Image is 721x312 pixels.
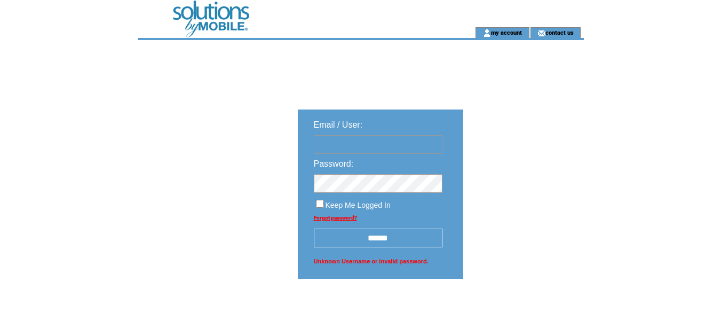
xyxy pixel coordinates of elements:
span: Unknown Username or invalid password. [314,255,442,267]
img: contact_us_icon.gif;jsessionid=540F358C8077A358BAC57BF60384D1AB [537,29,545,37]
a: my account [491,29,522,36]
img: account_icon.gif;jsessionid=540F358C8077A358BAC57BF60384D1AB [483,29,491,37]
span: Keep Me Logged In [326,201,391,209]
span: Email / User: [314,120,363,129]
a: Forgot password? [314,215,357,221]
a: contact us [545,29,574,36]
span: Password: [314,159,354,168]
